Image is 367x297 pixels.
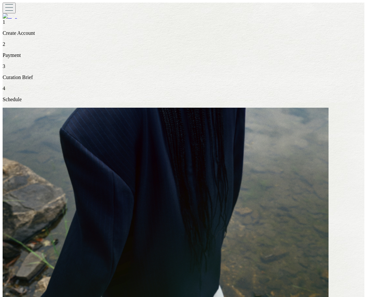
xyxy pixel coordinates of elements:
[3,30,364,36] p: Create Account
[3,63,5,69] span: 3
[3,52,364,58] p: Payment
[3,41,5,47] span: 2
[3,74,364,80] p: Curation Brief
[3,13,17,19] img: logo
[3,19,5,25] span: 1
[3,86,5,91] span: 4
[3,97,364,102] p: Schedule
